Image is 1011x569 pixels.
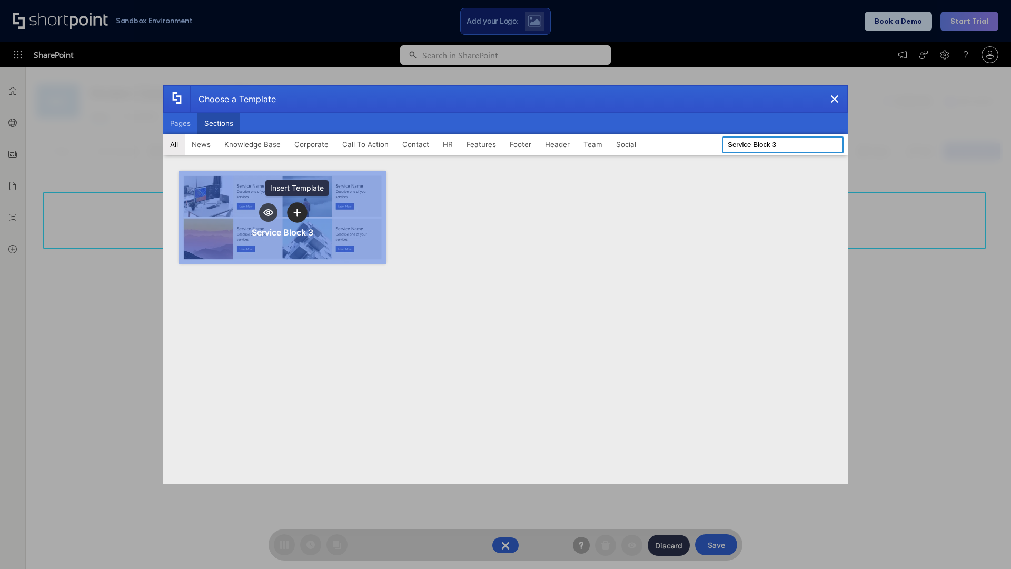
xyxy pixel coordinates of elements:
button: Contact [395,134,436,155]
div: Choose a Template [190,86,276,112]
div: template selector [163,85,848,484]
button: Knowledge Base [217,134,288,155]
button: Social [609,134,643,155]
button: Call To Action [335,134,395,155]
button: All [163,134,185,155]
button: Footer [503,134,538,155]
iframe: Chat Widget [958,518,1011,569]
div: Service Block 3 [252,227,313,238]
button: Pages [163,113,197,134]
button: Sections [197,113,240,134]
button: Header [538,134,577,155]
button: Features [460,134,503,155]
input: Search [722,136,844,153]
button: News [185,134,217,155]
button: HR [436,134,460,155]
button: Team [577,134,609,155]
button: Corporate [288,134,335,155]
